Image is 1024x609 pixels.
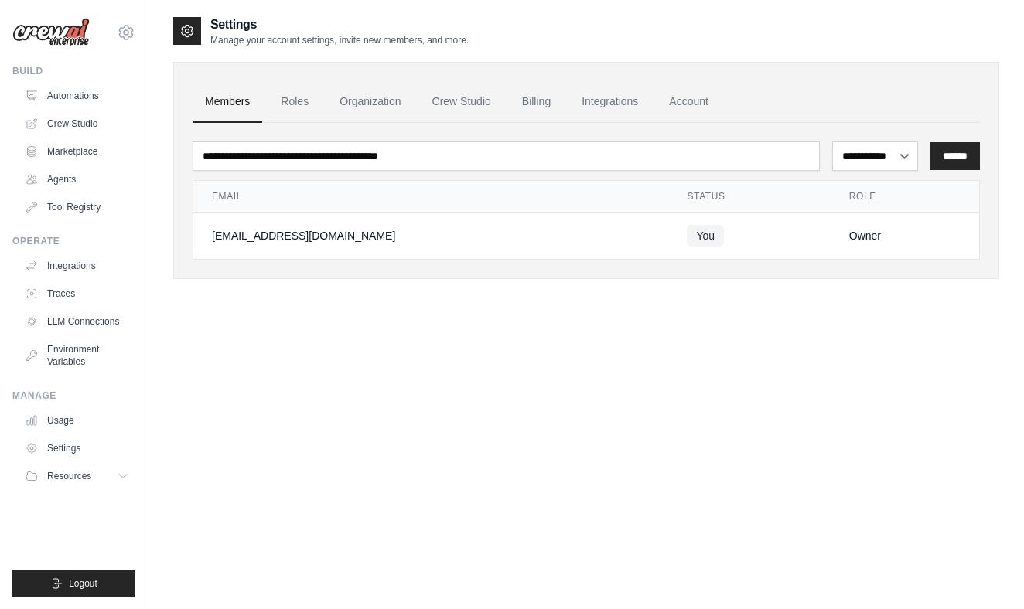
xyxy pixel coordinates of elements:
[193,81,262,123] a: Members
[12,390,135,402] div: Manage
[193,181,668,213] th: Email
[12,235,135,247] div: Operate
[831,181,979,213] th: Role
[569,81,650,123] a: Integrations
[510,81,563,123] a: Billing
[210,34,469,46] p: Manage your account settings, invite new members, and more.
[420,81,503,123] a: Crew Studio
[12,570,135,597] button: Logout
[19,309,135,334] a: LLM Connections
[687,225,724,247] span: You
[19,111,135,136] a: Crew Studio
[12,65,135,77] div: Build
[12,18,90,47] img: Logo
[19,464,135,488] button: Resources
[210,15,469,34] h2: Settings
[19,436,135,461] a: Settings
[668,181,830,213] th: Status
[69,577,97,590] span: Logout
[19,281,135,306] a: Traces
[657,81,721,123] a: Account
[849,228,961,243] div: Owner
[47,470,91,482] span: Resources
[19,253,135,278] a: Integrations
[19,83,135,108] a: Automations
[19,408,135,433] a: Usage
[327,81,413,123] a: Organization
[19,195,135,219] a: Tool Registry
[19,167,135,192] a: Agents
[19,139,135,164] a: Marketplace
[212,228,650,243] div: [EMAIL_ADDRESS][DOMAIN_NAME]
[268,81,321,123] a: Roles
[19,337,135,374] a: Environment Variables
